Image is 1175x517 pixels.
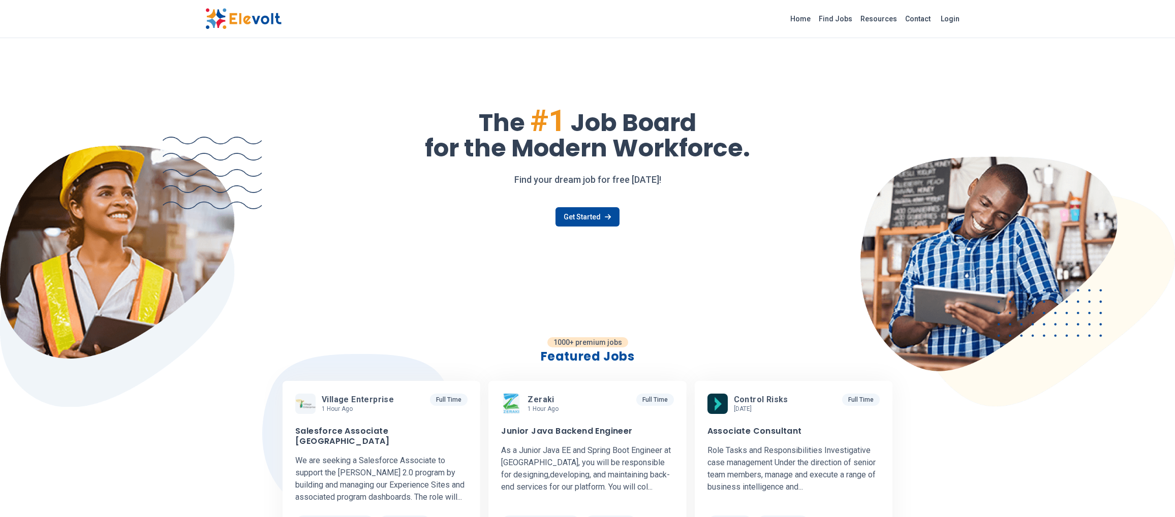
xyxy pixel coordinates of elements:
p: Find your dream job for free [DATE]! [205,173,970,187]
h3: Salesforce Associate [GEOGRAPHIC_DATA] [295,426,468,446]
a: Find Jobs [815,11,856,27]
img: Elevolt [205,8,282,29]
a: Resources [856,11,901,27]
p: We are seeking a Salesforce Associate to support the [PERSON_NAME] 2.0 program by building and ma... [295,455,468,503]
a: Home [786,11,815,27]
h3: Junior Java Backend Engineer [501,426,632,436]
p: Role Tasks and Responsibilities Investigative case management Under the direction of senior team ... [707,444,880,493]
h3: Associate Consultant [707,426,802,436]
p: As a Junior Java EE and Spring Boot Engineer at [GEOGRAPHIC_DATA], you will be responsible for de... [501,444,673,493]
p: 1 hour ago [528,405,559,413]
a: Login [935,9,966,29]
a: Contact [901,11,935,27]
h1: The Job Board for the Modern Workforce. [205,106,970,160]
p: 1 hour ago [322,405,398,413]
span: #1 [530,103,566,139]
p: [DATE] [734,405,792,413]
a: Get Started [555,207,619,227]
